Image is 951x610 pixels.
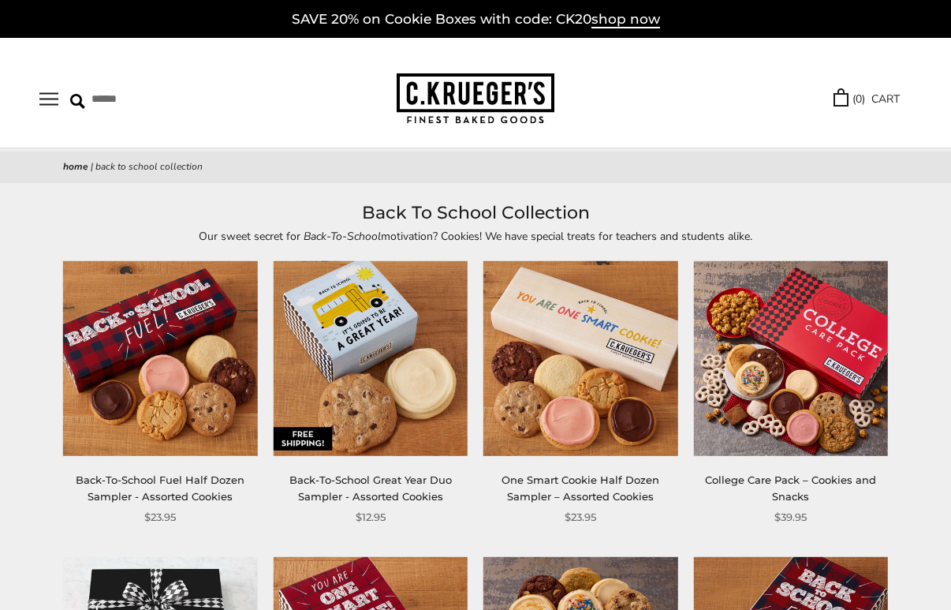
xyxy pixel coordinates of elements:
span: $23.95 [144,509,176,526]
a: Back-To-School Great Year Duo Sampler - Assorted Cookies [289,473,452,503]
span: $39.95 [774,509,807,526]
img: College Care Pack – Cookies and Snacks [693,261,887,455]
em: Back-To-School [304,229,381,244]
a: Back-To-School Fuel Half Dozen Sampler - Assorted Cookies [76,473,244,503]
span: motivation? Cookies! We have special treats for teachers and students alike. [381,229,752,244]
img: Back-To-School Fuel Half Dozen Sampler - Assorted Cookies [63,261,257,455]
span: $23.95 [565,509,596,526]
span: shop now [591,11,660,28]
span: | [91,160,93,173]
img: Back-To-School Great Year Duo Sampler - Assorted Cookies [274,261,468,455]
a: One Smart Cookie Half Dozen Sampler – Assorted Cookies [502,473,659,503]
span: Back To School Collection [95,160,203,173]
img: C.KRUEGER'S [397,73,554,125]
button: Open navigation [39,92,58,106]
img: Search [70,94,85,109]
h1: Back To School Collection [63,199,888,227]
span: Our sweet secret for [199,229,304,244]
a: (0) CART [834,90,900,108]
img: One Smart Cookie Half Dozen Sampler – Assorted Cookies [483,261,677,455]
nav: breadcrumbs [63,159,888,175]
input: Search [70,87,251,111]
a: College Care Pack – Cookies and Snacks [705,473,876,503]
a: Home [63,160,88,173]
a: SAVE 20% on Cookie Boxes with code: CK20shop now [292,11,660,28]
span: $12.95 [356,509,386,526]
